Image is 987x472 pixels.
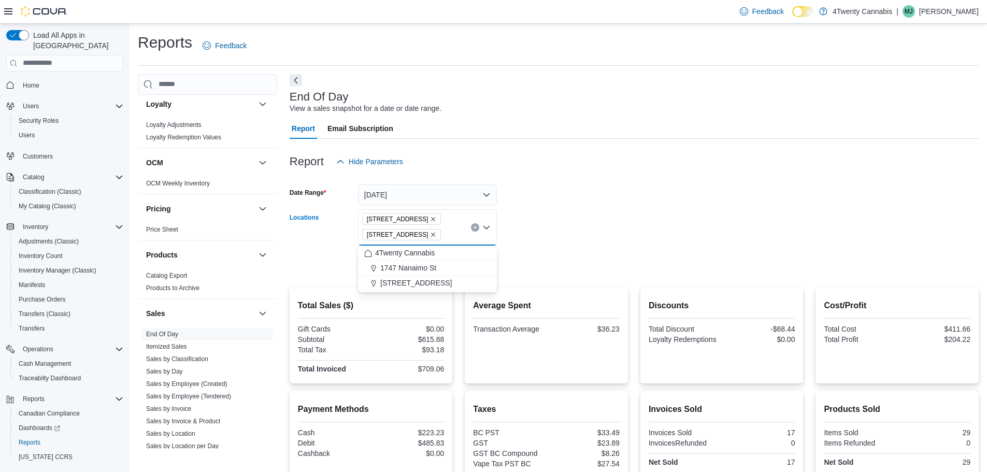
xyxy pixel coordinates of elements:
div: $23.89 [549,439,620,447]
div: $411.66 [899,325,970,333]
span: Dashboards [19,424,60,432]
span: Inventory [23,223,48,231]
a: End Of Day [146,331,178,338]
button: Home [2,78,127,93]
h3: Sales [146,308,165,319]
button: Products [146,250,254,260]
div: Total Cost [824,325,895,333]
span: 2426 200 Street [362,213,441,225]
span: Sales by Employee (Created) [146,380,227,388]
span: Traceabilty Dashboard [15,372,123,384]
span: OCM Weekly Inventory [146,179,210,188]
p: | [896,5,898,18]
button: My Catalog (Classic) [10,199,127,213]
h3: Pricing [146,204,170,214]
div: $0.00 [373,325,444,333]
span: Transfers (Classic) [15,308,123,320]
h2: Products Sold [824,403,970,416]
span: Transfers [19,324,45,333]
strong: Net Sold [824,458,853,466]
button: Security Roles [10,113,127,128]
button: Inventory [2,220,127,234]
button: Next [290,74,302,87]
a: Catalog Export [146,272,187,279]
div: $485.83 [373,439,444,447]
h3: End Of Day [290,91,349,103]
a: Transfers [15,322,49,335]
button: [DATE] [358,184,497,205]
button: Purchase Orders [10,292,127,307]
p: [PERSON_NAME] [919,5,979,18]
span: Inventory Count [15,250,123,262]
span: Dashboards [15,422,123,434]
button: Reports [2,392,127,406]
a: Manifests [15,279,49,291]
h1: Reports [138,32,192,53]
span: Traceabilty Dashboard [19,374,81,382]
span: Security Roles [19,117,59,125]
span: Purchase Orders [15,293,123,306]
a: Sales by Classification [146,355,208,363]
div: OCM [138,177,277,194]
button: 4Twenty Cannabis [358,246,497,261]
input: Dark Mode [792,6,814,17]
span: 1747 Nanaimo St [380,263,436,273]
button: Loyalty [256,98,269,110]
a: Users [15,129,39,141]
span: Security Roles [15,115,123,127]
div: GST [473,439,544,447]
div: $223.23 [373,428,444,437]
span: Sales by Invoice & Product [146,417,220,425]
button: Catalog [2,170,127,184]
span: Users [19,100,123,112]
span: Home [23,81,39,90]
div: Gift Cards [298,325,369,333]
h3: OCM [146,158,163,168]
a: Loyalty Adjustments [146,121,202,128]
div: $615.88 [373,335,444,344]
div: 29 [899,428,970,437]
span: Adjustments (Classic) [19,237,79,246]
a: Home [19,79,44,92]
a: Cash Management [15,357,75,370]
div: View a sales snapshot for a date or date range. [290,103,441,114]
span: [STREET_ADDRESS] [367,214,428,224]
span: Reports [15,436,123,449]
button: Canadian Compliance [10,406,127,421]
div: 0 [899,439,970,447]
span: Reports [23,395,45,403]
div: Choose from the following options [358,246,497,291]
div: Products [138,269,277,298]
a: Sales by Employee (Created) [146,380,227,388]
a: Classification (Classic) [15,185,85,198]
span: Sales by Location [146,430,195,438]
button: OCM [256,156,269,169]
a: Sales by Location per Day [146,442,219,450]
div: $0.00 [373,449,444,457]
img: Cova [21,6,67,17]
span: [STREET_ADDRESS] [380,278,452,288]
div: 17 [724,458,795,466]
span: MJ [905,5,913,18]
button: Cash Management [10,356,127,371]
a: OCM Weekly Inventory [146,180,210,187]
h2: Invoices Sold [649,403,795,416]
span: Feedback [752,6,784,17]
h3: Report [290,155,324,168]
span: Loyalty Adjustments [146,121,202,129]
div: Invoices Sold [649,428,720,437]
button: Transfers [10,321,127,336]
div: Total Discount [649,325,720,333]
span: Inventory Manager (Classic) [15,264,123,277]
button: Classification (Classic) [10,184,127,199]
a: Dashboards [10,421,127,435]
a: Inventory Count [15,250,67,262]
a: Price Sheet [146,226,178,233]
button: Users [10,128,127,142]
a: Itemized Sales [146,343,187,350]
span: Loyalty Redemption Values [146,133,221,141]
span: Manifests [19,281,45,289]
a: Transfers (Classic) [15,308,75,320]
div: Vape Tax PST BC [473,460,544,468]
